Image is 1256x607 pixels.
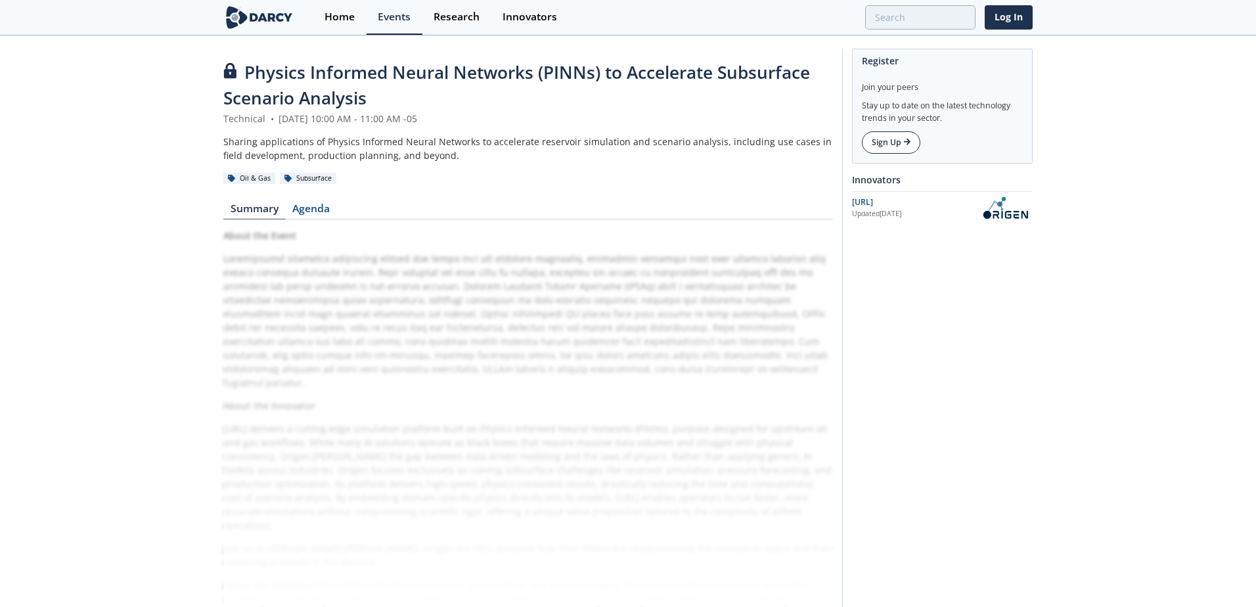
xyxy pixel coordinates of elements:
[285,204,336,219] a: Agenda
[223,173,275,185] div: Oil & Gas
[223,60,810,110] span: Physics Informed Neural Networks (PINNs) to Accelerate Subsurface Scenario Analysis
[223,135,833,162] div: Sharing applications of Physics Informed Neural Networks to accelerate reservoir simulation and s...
[280,173,336,185] div: Subsurface
[325,12,355,22] div: Home
[503,12,557,22] div: Innovators
[223,204,285,219] a: Summary
[985,5,1033,30] a: Log In
[852,209,977,219] div: Updated [DATE]
[862,131,920,154] a: Sign Up
[378,12,411,22] div: Events
[223,6,295,29] img: logo-wide.svg
[434,12,480,22] div: Research
[852,168,1033,191] div: Innovators
[862,49,1023,72] div: Register
[862,72,1023,93] div: Join your peers
[852,196,977,208] div: [URL]
[862,93,1023,124] div: Stay up to date on the latest technology trends in your sector.
[268,112,276,125] span: •
[852,196,1033,219] a: [URL] Updated[DATE] OriGen.AI
[865,5,976,30] input: Advanced Search
[977,196,1033,219] img: OriGen.AI
[223,112,833,125] div: Technical [DATE] 10:00 AM - 11:00 AM -05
